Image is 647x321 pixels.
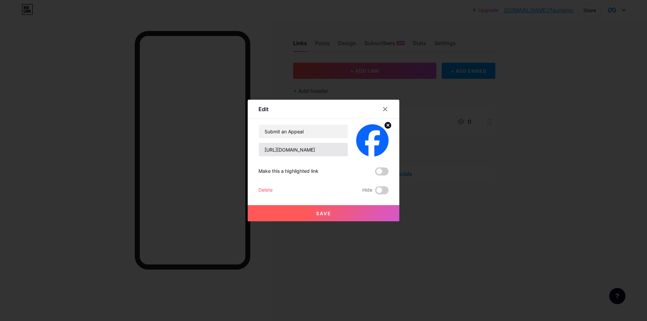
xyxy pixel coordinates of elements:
[316,211,331,216] span: Save
[259,125,348,138] input: Title
[248,205,399,221] button: Save
[258,186,273,194] div: Delete
[356,124,389,157] img: link_thumbnail
[259,143,348,156] input: URL
[362,186,372,194] span: Hide
[258,105,269,113] div: Edit
[258,167,318,175] div: Make this a highlighted link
